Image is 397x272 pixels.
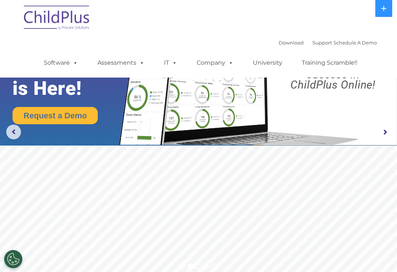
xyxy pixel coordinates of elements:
[90,56,152,70] a: Assessments
[274,39,392,90] rs-layer: Boost your productivity and streamline your success in ChildPlus Online!
[279,40,377,46] font: |
[36,56,85,70] a: Software
[12,107,98,124] a: Request a Demo
[157,56,185,70] a: IT
[312,40,332,46] a: Support
[20,0,94,37] img: ChildPlus by Procare Solutions
[333,40,377,46] a: Schedule A Demo
[189,56,241,70] a: Company
[294,56,365,70] a: Training Scramble!!
[246,56,290,70] a: University
[279,40,304,46] a: Download
[12,34,139,99] rs-layer: The Future of ChildPlus is Here!
[4,250,22,268] button: Cookies Settings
